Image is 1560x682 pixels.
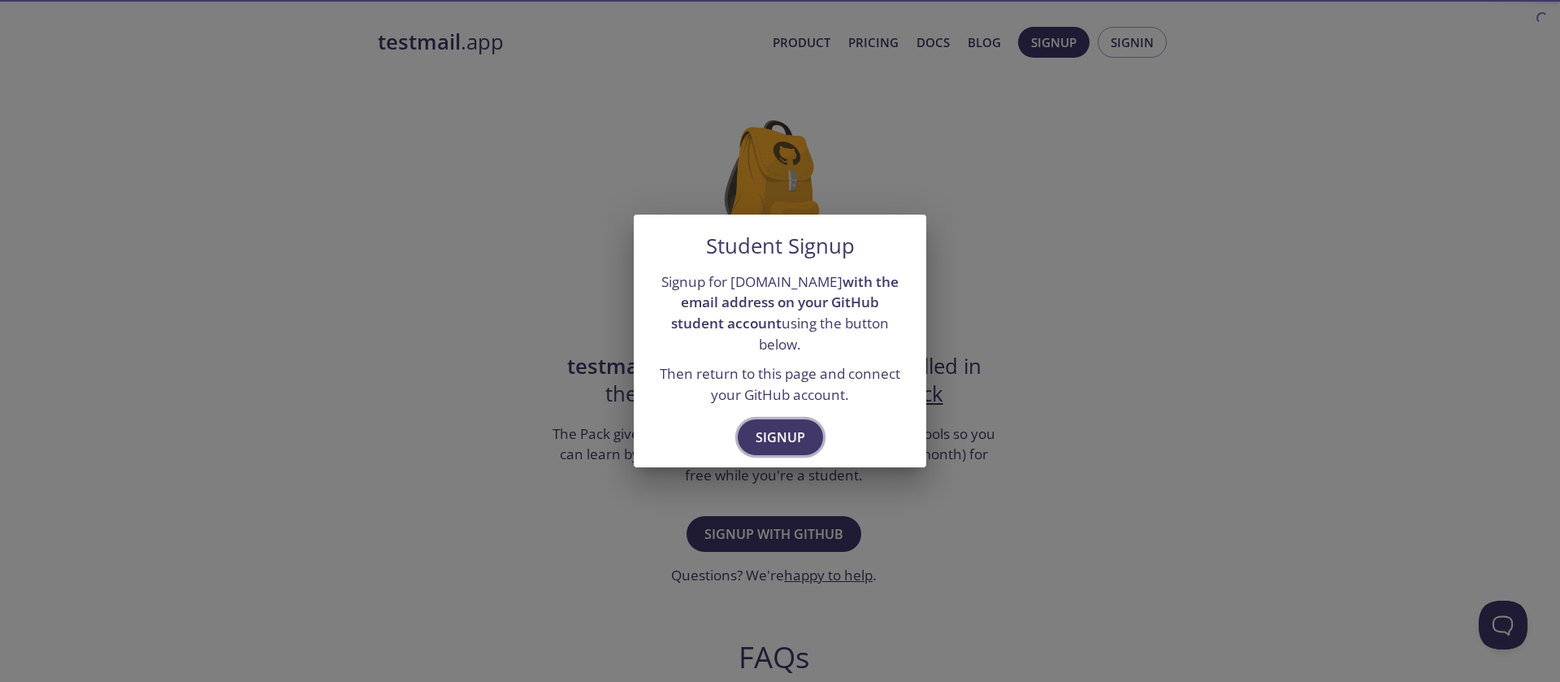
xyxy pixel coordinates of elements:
[738,419,823,455] button: Signup
[653,271,907,355] p: Signup for [DOMAIN_NAME] using the button below.
[671,272,899,332] strong: with the email address on your GitHub student account
[756,426,805,449] span: Signup
[706,234,855,258] h5: Student Signup
[653,363,907,405] p: Then return to this page and connect your GitHub account.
